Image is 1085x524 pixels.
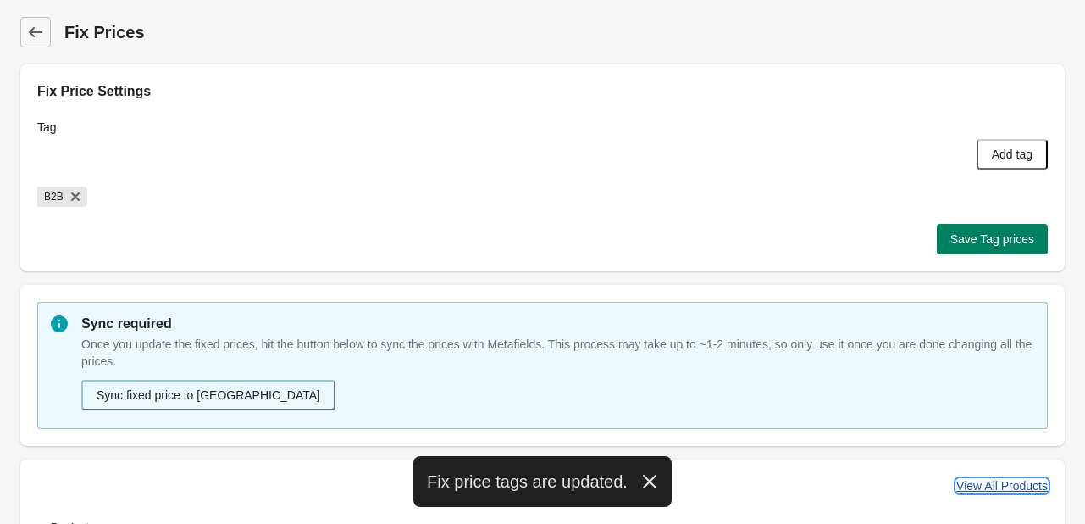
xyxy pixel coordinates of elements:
a: Dashboard [20,17,51,47]
div: Fix price tags are updated. [413,456,672,507]
span: Save Tag prices [950,232,1034,246]
h1: Fix Prices [64,20,1065,44]
label: Tag [37,119,57,136]
button: View All Products [949,471,1055,501]
p: Sync required [81,314,1034,334]
span: View All Products [956,479,1048,493]
span: Add tag [992,148,1032,161]
button: Save Tag prices [937,224,1048,254]
span: Once you update the fixed prices, hit the button below to sync the prices with Metafields. This p... [81,337,1032,368]
span: B2B [44,187,64,207]
h2: Fix Price Settings [37,81,1048,102]
button: Add tag [977,139,1048,170]
button: Sync fixed price to [GEOGRAPHIC_DATA] [81,380,335,410]
button: Remove B2B [67,188,84,205]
